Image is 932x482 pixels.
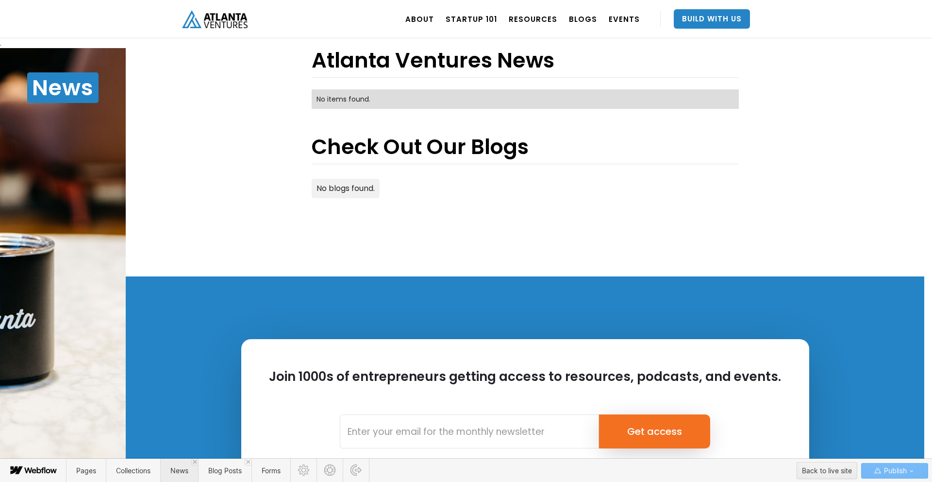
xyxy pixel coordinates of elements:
[340,414,710,448] form: Email Form
[312,135,529,159] h1: Check Out Our Blogs
[405,5,434,33] a: ABOUT
[316,94,734,104] div: No items found.
[802,464,852,478] div: Back to live site
[340,414,599,448] input: Enter your email for the monthly newsletter
[170,466,188,475] span: News
[262,466,281,475] span: Forms
[882,464,907,478] span: Publish
[509,5,557,33] a: RESOURCES
[609,5,640,33] a: EVENTS
[797,462,857,479] button: Back to live site
[208,466,242,475] span: Blog Posts
[599,414,710,448] input: Get access
[312,48,554,72] h1: Atlanta Ventures News
[245,459,251,465] a: Close 'Blog Posts' tab
[861,463,928,479] button: Publish
[76,466,96,475] span: Pages
[269,368,781,402] h2: Join 1000s of entrepreneurs getting access to resources, podcasts, and events.
[191,459,198,465] a: Close 'News' tab
[316,184,375,193] div: No blogs found.
[446,5,497,33] a: Startup 101
[569,5,597,33] a: BLOGS
[116,466,150,475] span: Collections
[27,72,99,103] h1: News
[674,9,750,29] a: Build With Us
